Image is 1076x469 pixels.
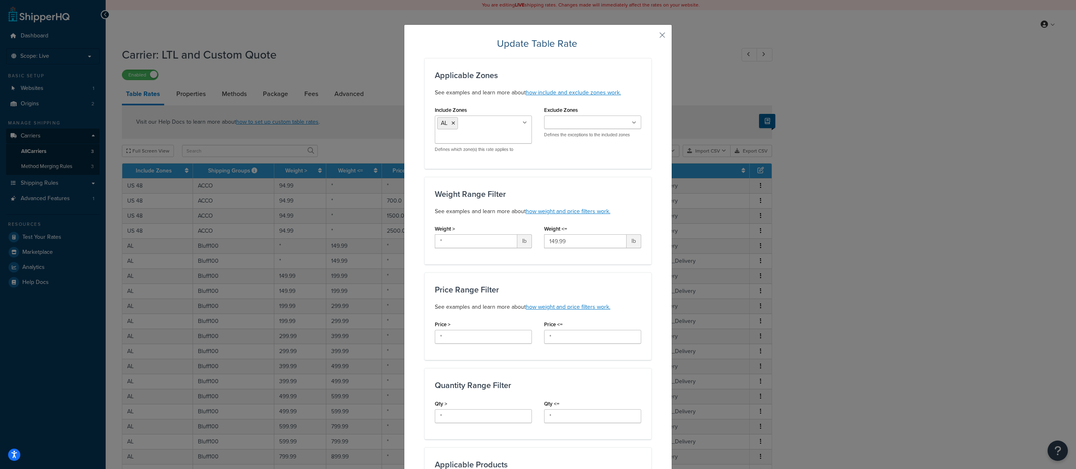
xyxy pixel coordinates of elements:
span: AL [441,119,447,127]
p: Defines which zone(s) this rate applies to [435,146,532,153]
label: Include Zones [435,107,467,113]
p: See examples and learn more about [435,88,641,98]
label: Qty > [435,401,447,407]
h3: Price Range Filter [435,285,641,294]
label: Exclude Zones [544,107,578,113]
p: Defines the exceptions to the included zones [544,132,641,138]
label: Weight > [435,226,455,232]
label: Weight <= [544,226,567,232]
p: See examples and learn more about [435,207,641,216]
span: lb [517,234,532,248]
a: how include and exclude zones work. [526,88,621,97]
a: how weight and price filters work. [526,207,610,216]
p: See examples and learn more about [435,302,641,312]
h3: Quantity Range Filter [435,381,641,390]
h3: Applicable Products [435,460,641,469]
label: Price > [435,321,451,327]
h2: Update Table Rate [425,37,651,50]
h3: Applicable Zones [435,71,641,80]
a: how weight and price filters work. [526,303,610,311]
span: lb [627,234,641,248]
h3: Weight Range Filter [435,190,641,199]
label: Price <= [544,321,563,327]
label: Qty <= [544,401,560,407]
